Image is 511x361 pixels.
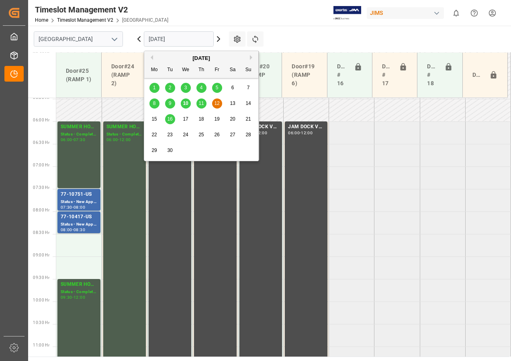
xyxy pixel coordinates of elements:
span: 6 [231,85,234,90]
span: 18 [198,116,204,122]
span: 10:30 Hr [33,320,49,325]
span: 26 [214,132,219,137]
div: Choose Wednesday, September 10th, 2025 [181,98,191,109]
div: Choose Thursday, September 25th, 2025 [196,130,206,140]
div: Choose Monday, September 22nd, 2025 [149,130,159,140]
div: 07:30 [74,138,85,142]
div: Choose Saturday, September 13th, 2025 [228,98,238,109]
span: 16 [167,116,172,122]
div: Choose Tuesday, September 2nd, 2025 [165,83,175,93]
div: Choose Sunday, September 28th, 2025 [243,130,253,140]
div: SUMMER HOURS FINAL [61,281,97,289]
div: 08:30 [74,228,85,232]
span: 14 [245,101,251,106]
div: Choose Saturday, September 20th, 2025 [228,114,238,124]
div: Doors # 17 [379,59,396,91]
div: SUMMER HOURS FINAL [61,123,97,131]
span: 8 [153,101,156,106]
a: Home [35,17,48,23]
span: 15 [151,116,157,122]
span: 08:30 Hr [33,230,49,235]
span: 30 [167,148,172,153]
div: Choose Wednesday, September 3rd, 2025 [181,83,191,93]
div: Choose Tuesday, September 30th, 2025 [165,146,175,156]
div: Door#25 (RAMP 1) [63,64,95,87]
div: Choose Tuesday, September 23rd, 2025 [165,130,175,140]
div: Door#24 (RAMP 2) [108,59,140,91]
span: 20 [230,116,235,122]
div: Choose Tuesday, September 16th, 2025 [165,114,175,124]
span: 13 [230,101,235,106]
div: Doors # 18 [424,59,441,91]
span: 9 [169,101,172,106]
span: 07:00 Hr [33,163,49,167]
div: Door#19 (RAMP 6) [288,59,320,91]
div: Status - New Appointment [61,221,97,228]
div: - [118,138,119,142]
div: 12:00 [74,295,85,299]
div: Choose Sunday, September 14th, 2025 [243,98,253,109]
div: - [72,138,74,142]
div: 12:00 [255,131,267,135]
div: Choose Friday, September 26th, 2025 [212,130,222,140]
span: 09:00 Hr [33,253,49,257]
div: Su [243,65,253,75]
div: JAM DOCK VOLUME CONTROL [243,123,279,131]
span: 06:30 Hr [33,140,49,145]
div: 77-10417-US [61,213,97,221]
span: 11:00 Hr [33,343,49,347]
div: Status - Completed [61,289,97,295]
div: Choose Monday, September 29th, 2025 [149,146,159,156]
input: DD-MM-YYYY [144,31,214,47]
button: Help Center [465,4,483,22]
button: Previous Month [148,55,153,60]
div: Th [196,65,206,75]
div: month 2025-09 [147,80,256,158]
span: 29 [151,148,157,153]
span: 07:30 Hr [33,185,49,190]
span: 23 [167,132,172,137]
div: JIMS [367,7,444,19]
div: - [72,228,74,232]
div: Choose Sunday, September 7th, 2025 [243,83,253,93]
span: 24 [183,132,188,137]
span: 27 [230,132,235,137]
div: Choose Monday, September 15th, 2025 [149,114,159,124]
div: 07:30 [61,205,72,209]
span: 10:00 Hr [33,298,49,302]
span: 28 [245,132,251,137]
span: 21 [245,116,251,122]
div: Choose Wednesday, September 24th, 2025 [181,130,191,140]
div: - [72,295,74,299]
div: Choose Thursday, September 4th, 2025 [196,83,206,93]
div: Choose Tuesday, September 9th, 2025 [165,98,175,109]
div: Status - New Appointment [61,199,97,205]
div: Choose Friday, September 5th, 2025 [212,83,222,93]
div: 12:00 [119,138,131,142]
div: Door#23 [469,68,486,83]
div: Choose Wednesday, September 17th, 2025 [181,114,191,124]
div: Choose Monday, September 8th, 2025 [149,98,159,109]
div: Status - Completed [106,131,143,138]
div: Door#20 (RAMP 5) [243,59,275,91]
div: Tu [165,65,175,75]
button: show 0 new notifications [447,4,465,22]
input: Type to search/select [34,31,123,47]
img: Exertis%20JAM%20-%20Email%20Logo.jpg_1722504956.jpg [333,6,361,20]
span: 2 [169,85,172,90]
span: 5 [216,85,219,90]
div: 06:00 [106,138,118,142]
div: We [181,65,191,75]
div: Choose Friday, September 19th, 2025 [212,114,222,124]
button: open menu [108,33,120,45]
span: 17 [183,116,188,122]
div: SUMMER HOURS FINAL [106,123,143,131]
div: 06:00 [288,131,300,135]
span: 1 [153,85,156,90]
span: 11 [198,101,204,106]
div: Doors # 16 [334,59,351,91]
span: 19 [214,116,219,122]
span: 09:30 Hr [33,275,49,280]
span: 10 [183,101,188,106]
div: Choose Friday, September 12th, 2025 [212,98,222,109]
